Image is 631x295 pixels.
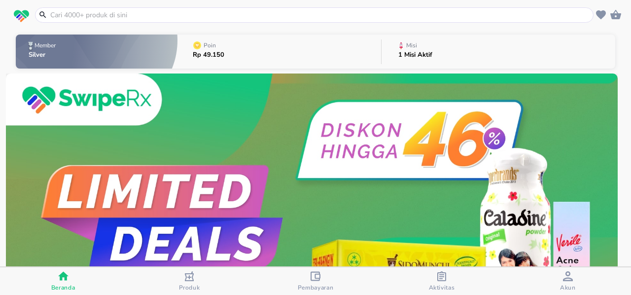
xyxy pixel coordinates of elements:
button: Pembayaran [252,267,379,295]
span: Produk [179,284,200,292]
p: Poin [204,42,216,48]
button: Misi1 Misi Aktif [382,32,615,71]
button: Produk [126,267,252,295]
span: Aktivitas [429,284,455,292]
p: Member [35,42,56,48]
span: Pembayaran [298,284,334,292]
button: Aktivitas [379,267,505,295]
img: logo_swiperx_s.bd005f3b.svg [14,10,29,23]
button: MemberSilver [16,32,177,71]
p: Misi [406,42,417,48]
button: PoinRp 49.150 [177,32,381,71]
input: Cari 4000+ produk di sini [49,10,591,20]
p: 1 Misi Aktif [398,52,432,58]
p: Silver [29,52,58,58]
span: Akun [560,284,576,292]
p: Rp 49.150 [193,52,224,58]
span: Beranda [51,284,75,292]
button: Akun [505,267,631,295]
